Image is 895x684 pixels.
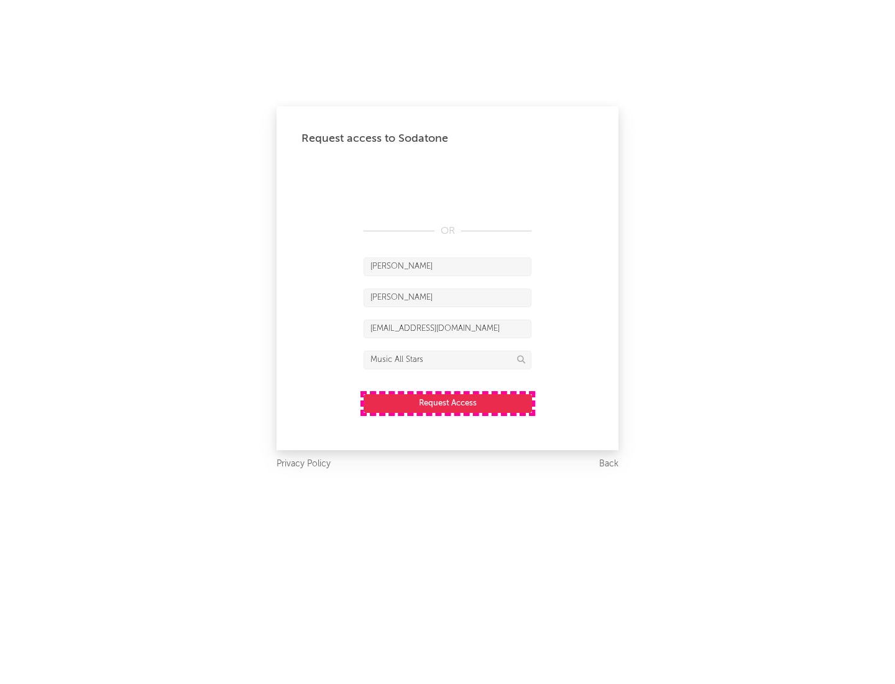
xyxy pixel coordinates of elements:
input: Email [364,320,531,338]
input: First Name [364,257,531,276]
div: OR [364,224,531,239]
div: Request access to Sodatone [301,131,594,146]
input: Last Name [364,289,531,307]
a: Back [599,456,618,472]
a: Privacy Policy [277,456,331,472]
input: Division [364,351,531,369]
button: Request Access [364,394,532,413]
